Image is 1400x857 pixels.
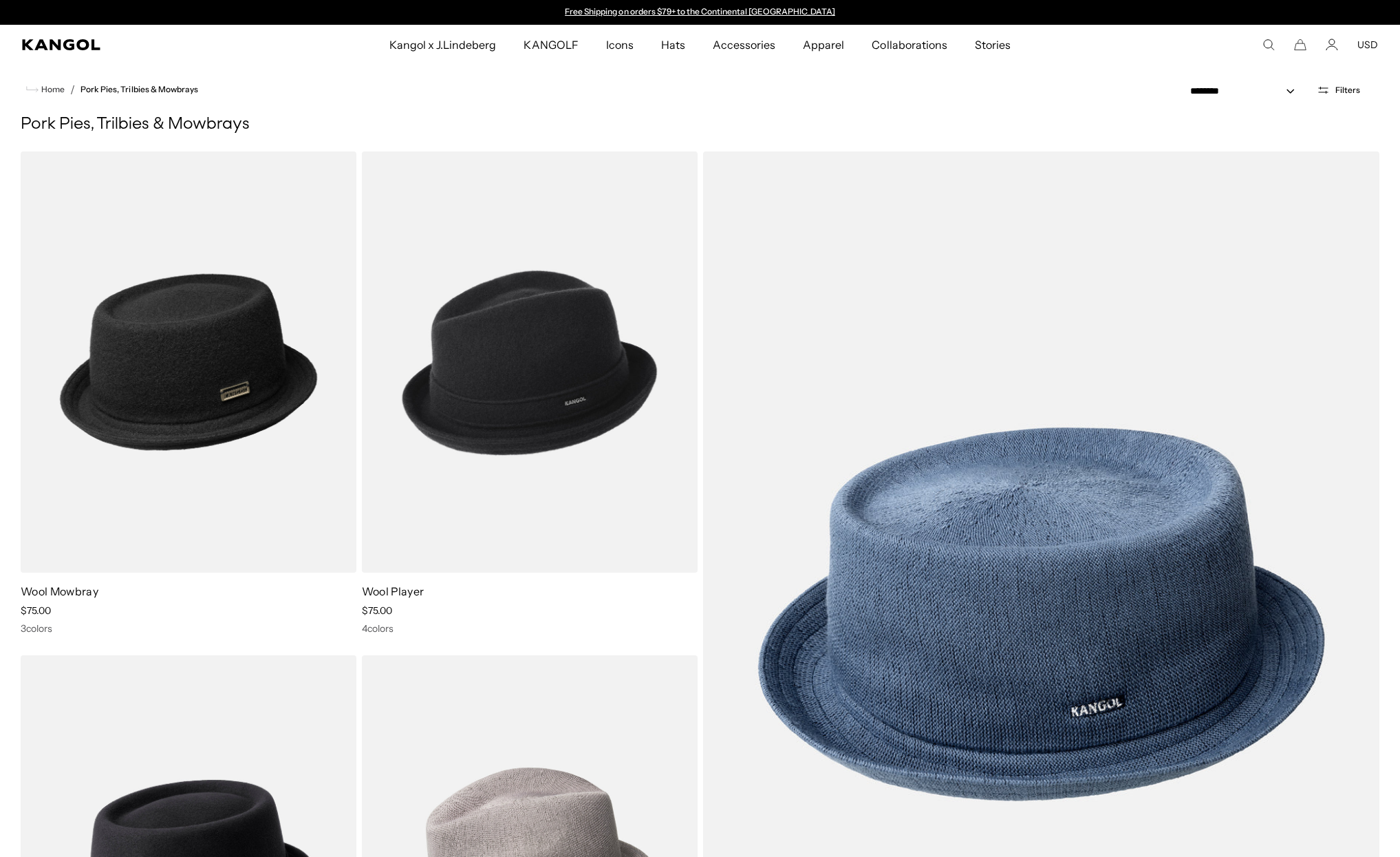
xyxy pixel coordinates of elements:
span: Home [39,85,65,94]
span: Hats [661,25,685,65]
a: Hats [647,25,699,65]
a: Collaborations [858,25,960,65]
a: Free Shipping on orders $79+ to the Continental [GEOGRAPHIC_DATA] [565,6,835,17]
a: Account [1326,39,1338,51]
a: Kangol x J.Lindeberg [376,25,510,65]
span: Stories [975,25,1011,65]
button: Open filters [1309,84,1368,96]
h1: Pork Pies, Trilbies & Mowbrays [21,114,1379,135]
span: Collaborations [872,25,947,65]
a: Icons [592,25,647,65]
a: Wool Player [362,584,424,598]
button: USD [1357,39,1378,51]
span: KANGOLF [524,25,578,65]
span: $75.00 [21,604,51,617]
span: Filters [1335,85,1360,95]
a: Pork Pies, Trilbies & Mowbrays [80,85,198,94]
span: Accessories [713,25,775,65]
img: Wool Player [362,151,698,573]
span: $75.00 [362,604,392,617]
span: Apparel [803,25,844,65]
div: 1 of 2 [559,7,842,18]
slideshow-component: Announcement bar [559,7,842,18]
select: Sort by: Featured [1185,84,1309,98]
a: Accessories [699,25,789,65]
a: Apparel [789,25,858,65]
a: Kangol [22,39,258,50]
span: Kangol x J.Lindeberg [389,25,497,65]
img: Wool Mowbray [21,151,356,573]
summary: Search here [1262,39,1275,51]
button: Cart [1294,39,1306,51]
span: Icons [606,25,634,65]
a: Stories [961,25,1024,65]
a: Wool Mowbray [21,584,98,598]
a: Home [26,83,65,96]
div: 3 colors [21,622,356,635]
div: 4 colors [362,622,698,635]
a: KANGOLF [510,25,592,65]
div: Announcement [559,7,842,18]
li: / [65,81,75,98]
